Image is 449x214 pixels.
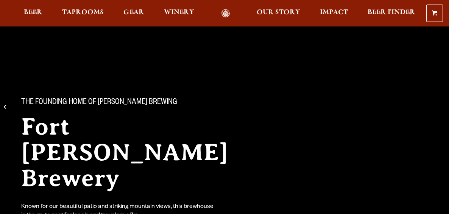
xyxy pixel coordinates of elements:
[368,9,415,16] span: Beer Finder
[24,9,42,16] span: Beer
[363,9,420,18] a: Beer Finder
[118,9,149,18] a: Gear
[159,9,199,18] a: Winery
[21,98,177,108] span: The Founding Home of [PERSON_NAME] Brewing
[62,9,104,16] span: Taprooms
[212,9,240,18] a: Odell Home
[257,9,300,16] span: Our Story
[21,114,257,191] h2: Fort [PERSON_NAME] Brewery
[252,9,305,18] a: Our Story
[19,9,47,18] a: Beer
[123,9,144,16] span: Gear
[315,9,353,18] a: Impact
[320,9,348,16] span: Impact
[164,9,194,16] span: Winery
[57,9,109,18] a: Taprooms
